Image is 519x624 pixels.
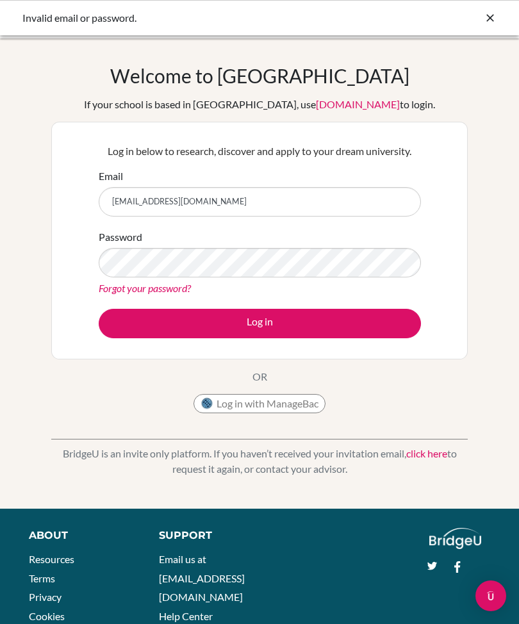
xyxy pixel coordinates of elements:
a: [DOMAIN_NAME] [316,98,400,110]
a: Help Center [159,610,213,622]
a: Cookies [29,610,65,622]
a: Privacy [29,591,62,603]
div: Invalid email or password. [22,10,304,26]
a: Resources [29,553,74,565]
p: OR [252,369,267,384]
p: BridgeU is an invite only platform. If you haven’t received your invitation email, to request it ... [51,446,468,477]
img: logo_white@2x-f4f0deed5e89b7ecb1c2cc34c3e3d731f90f0f143d5ea2071677605dd97b5244.png [429,528,481,549]
label: Email [99,168,123,184]
button: Log in [99,309,421,338]
label: Password [99,229,142,245]
a: Forgot your password? [99,282,191,294]
a: click here [406,447,447,459]
div: If your school is based in [GEOGRAPHIC_DATA], use to login. [84,97,435,112]
div: About [29,528,130,543]
button: Log in with ManageBac [194,394,325,413]
h1: Welcome to [GEOGRAPHIC_DATA] [110,64,409,87]
a: Terms [29,572,55,584]
a: Email us at [EMAIL_ADDRESS][DOMAIN_NAME] [159,553,245,603]
p: Log in below to research, discover and apply to your dream university. [99,144,421,159]
div: Open Intercom Messenger [475,580,506,611]
div: Support [159,528,249,543]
